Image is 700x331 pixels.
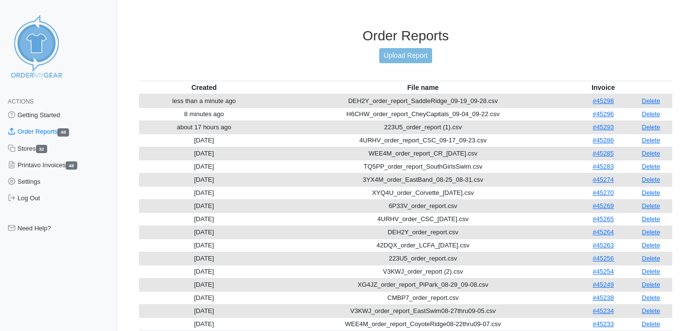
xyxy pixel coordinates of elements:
a: Delete [642,163,660,170]
a: #45293 [593,123,613,131]
td: CMBP7_order_report.csv [269,291,577,304]
td: [DATE] [139,304,269,317]
td: less than a minute ago [139,94,269,108]
td: [DATE] [139,252,269,265]
a: Delete [642,176,660,183]
td: WEE4M_order_report_CR_[DATE].csv [269,147,577,160]
a: #45263 [593,242,613,249]
a: Delete [642,255,660,262]
th: File name [269,81,577,94]
a: Delete [642,202,660,209]
a: #45264 [593,228,613,236]
a: Delete [642,294,660,301]
a: Delete [642,320,660,328]
td: 3YX4M_order_EastBand_08-25_08-31.csv [269,173,577,186]
a: #45286 [593,137,613,144]
a: #45265 [593,215,613,223]
a: #45233 [593,320,613,328]
td: DEH2Y_order_report_SaddleRidge_09-19_09-28.csv [269,94,577,108]
a: Delete [642,189,660,196]
a: #45269 [593,202,613,209]
td: 42DQX_order_LCFA_[DATE].csv [269,239,577,252]
a: #45234 [593,307,613,314]
th: Invoice [577,81,630,94]
td: 8 minutes ago [139,107,269,121]
span: 48 [66,161,77,170]
td: DEH2Y_order_report.csv [269,226,577,239]
a: Delete [642,215,660,223]
td: [DATE] [139,291,269,304]
a: Delete [642,307,660,314]
td: 4URHV_order_report_CSC_09-17_09-23.csv [269,134,577,147]
a: #45298 [593,97,613,105]
td: [DATE] [139,278,269,291]
a: #45285 [593,150,613,157]
td: [DATE] [139,212,269,226]
td: TQ5PP_order_report_SouthGirlsSwim.csv [269,160,577,173]
td: V3KWJ_order_report_EastSwim08-27thru09-05.csv [269,304,577,317]
span: 48 [57,128,69,137]
td: [DATE] [139,265,269,278]
td: about 17 hours ago [139,121,269,134]
td: [DATE] [139,186,269,199]
h3: Order Reports [139,28,672,44]
a: #45238 [593,294,613,301]
a: Delete [642,228,660,236]
td: 6P33V_order_report.csv [269,199,577,212]
td: [DATE] [139,147,269,160]
a: Delete [642,97,660,105]
a: #45270 [593,189,613,196]
a: Upload Report [379,48,432,63]
a: #45254 [593,268,613,275]
td: [DATE] [139,173,269,186]
td: XYQ4U_order_Corvette_[DATE].csv [269,186,577,199]
td: 4URHV_order_CSC_[DATE].csv [269,212,577,226]
td: XG4JZ_order_report_PiPark_08-29_09-08.csv [269,278,577,291]
td: H6CHW_order_report_CheyCapitals_09-04_09-22.csv [269,107,577,121]
a: Delete [642,110,660,118]
td: [DATE] [139,199,269,212]
a: Delete [642,281,660,288]
td: [DATE] [139,317,269,331]
td: 223U5_order_report.csv [269,252,577,265]
a: #45274 [593,176,613,183]
th: Created [139,81,269,94]
td: [DATE] [139,134,269,147]
td: [DATE] [139,239,269,252]
a: Delete [642,242,660,249]
td: [DATE] [139,160,269,173]
td: [DATE] [139,226,269,239]
span: 32 [36,145,48,153]
a: #45256 [593,255,613,262]
span: Actions [8,98,34,105]
a: #45249 [593,281,613,288]
a: #45296 [593,110,613,118]
td: 223U5_order_report (1).csv [269,121,577,134]
td: WEE4M_order_report_CoyoteRidge08-22thru09-07.csv [269,317,577,331]
a: Delete [642,123,660,131]
a: Delete [642,137,660,144]
a: Delete [642,150,660,157]
a: #45283 [593,163,613,170]
a: Delete [642,268,660,275]
td: V3KWJ_order_report (2).csv [269,265,577,278]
